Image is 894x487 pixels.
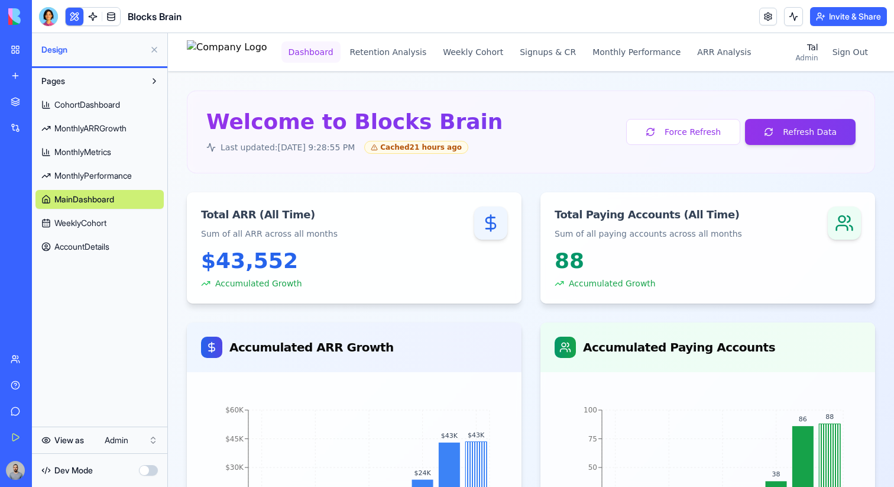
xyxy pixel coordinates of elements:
[196,108,300,121] div: Cached 21 hours ago
[387,195,574,207] p: Sum of all paying accounts across all months
[420,402,429,410] tspan: 75
[57,402,76,410] tspan: $45K
[35,95,164,114] a: CohortDashboard
[387,173,574,190] div: Total Paying Accounts (All Time)
[417,8,520,30] button: Monthly Performance
[458,86,572,112] button: Force Refresh
[41,75,65,87] span: Pages
[420,430,429,438] tspan: 50
[577,86,688,112] button: Refresh Data
[54,170,132,182] span: MonthlyPerformance
[19,7,99,31] img: Company Logo
[631,382,639,390] text: 86
[657,8,707,30] button: Sign Out
[47,244,134,256] span: Accumulated Growth
[810,7,887,26] button: Invite & Share
[604,437,613,445] text: 38
[54,99,120,111] span: CohortDashboard
[627,20,650,30] div: Admin
[416,373,429,381] tspan: 100
[35,72,145,91] button: Pages
[33,173,170,190] div: Total ARR (All Time)
[53,108,187,120] span: Last updated: [DATE] 9:28:55 PM
[35,166,164,185] a: MonthlyPerformance
[54,434,84,446] span: View as
[268,8,342,30] button: Weekly Cohort
[54,122,127,134] span: MonthlyARRGrowth
[273,399,290,407] text: $ 43 K
[54,465,93,476] span: Dev Mode
[54,217,106,229] span: WeeklyCohort
[35,190,164,209] a: MainDashboard
[33,304,339,325] div: Accumulated ARR Growth
[387,216,693,240] div: 88
[6,461,25,480] img: image_123650291_bsq8ao.jpg
[300,398,317,406] text: $ 43 K
[54,193,114,205] span: MainDashboard
[54,146,111,158] span: MonthlyMetrics
[401,244,488,256] span: Accumulated Growth
[387,304,693,325] div: Accumulated Paying Accounts
[57,430,76,438] tspan: $30K
[8,8,82,25] img: logo
[345,8,415,30] button: Signups & CR
[35,143,164,162] a: MonthlyMetrics
[33,216,339,240] div: $43,552
[38,77,335,101] h1: Welcome to Blocks Brain
[522,8,590,30] button: ARR Analysis
[35,237,164,256] a: AccountDetails
[54,241,109,253] span: AccountDetails
[246,436,263,444] text: $ 24 K
[35,214,164,233] a: WeeklyCohort
[114,8,173,30] button: Dashboard
[128,9,182,24] span: Blocks Brain
[657,380,666,388] text: 88
[35,119,164,138] a: MonthlyARRGrowth
[175,8,266,30] button: Retention Analysis
[33,195,170,207] p: Sum of all ARR across all months
[627,8,650,20] div: Tal
[41,44,145,56] span: Design
[57,373,76,381] tspan: $60K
